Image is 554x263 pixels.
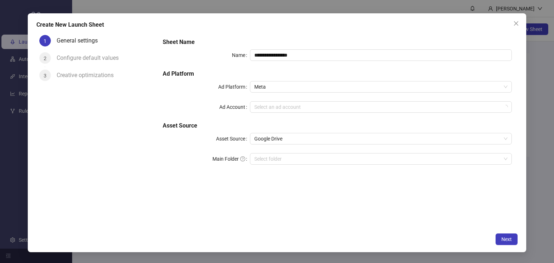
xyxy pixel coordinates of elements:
[162,38,512,46] h5: Sheet Name
[250,49,512,61] input: Name
[57,52,124,64] div: Configure default values
[44,38,47,44] span: 1
[254,133,508,144] span: Google Drive
[212,153,250,165] label: Main Folder
[218,81,250,93] label: Ad Platform
[504,105,508,109] span: loading
[254,81,508,92] span: Meta
[254,102,501,112] input: Ad Account
[162,70,512,78] h5: Ad Platform
[219,101,250,113] label: Ad Account
[36,21,518,29] div: Create New Launch Sheet
[496,233,518,245] button: Next
[44,72,47,78] span: 3
[216,133,250,144] label: Asset Source
[57,35,104,46] div: General settings
[232,49,250,61] label: Name
[162,121,512,130] h5: Asset Source
[501,236,512,242] span: Next
[240,156,245,161] span: question-circle
[44,55,47,61] span: 2
[513,21,519,26] span: close
[57,70,119,81] div: Creative optimizations
[510,18,522,29] button: Close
